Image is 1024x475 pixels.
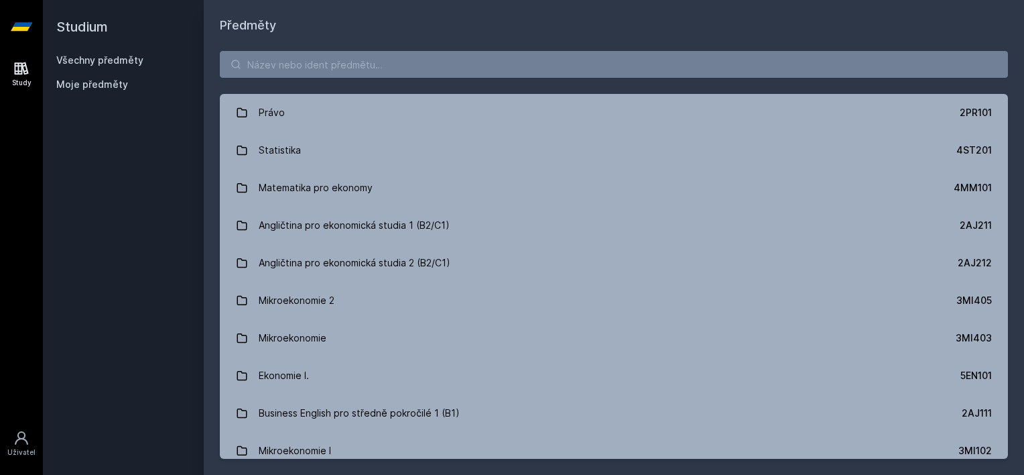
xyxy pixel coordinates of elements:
a: Ekonomie I. 5EN101 [220,357,1008,394]
div: 2AJ211 [960,219,992,232]
div: Angličtina pro ekonomická studia 2 (B2/C1) [259,250,450,276]
a: Study [3,54,40,95]
a: Business English pro středně pokročilé 1 (B1) 2AJ111 [220,394,1008,432]
div: 4MM101 [954,181,992,195]
div: 3MI403 [956,331,992,345]
a: Mikroekonomie 2 3MI405 [220,282,1008,319]
div: Mikroekonomie I [259,437,331,464]
div: 4ST201 [956,144,992,157]
a: Právo 2PR101 [220,94,1008,131]
div: 5EN101 [960,369,992,382]
div: 3MI405 [956,294,992,307]
div: 2AJ212 [958,256,992,270]
a: Matematika pro ekonomy 4MM101 [220,169,1008,207]
div: Angličtina pro ekonomická studia 1 (B2/C1) [259,212,450,239]
div: 2PR101 [960,106,992,119]
div: Business English pro středně pokročilé 1 (B1) [259,400,460,427]
a: Mikroekonomie I 3MI102 [220,432,1008,470]
div: Mikroekonomie [259,325,326,352]
a: Všechny předměty [56,54,143,66]
a: Angličtina pro ekonomická studia 2 (B2/C1) 2AJ212 [220,244,1008,282]
div: Matematika pro ekonomy [259,174,373,201]
input: Název nebo ident předmětu… [220,51,1008,78]
div: Uživatel [7,447,36,458]
div: 2AJ111 [962,407,992,420]
div: Statistika [259,137,301,164]
span: Moje předměty [56,78,128,91]
div: Ekonomie I. [259,362,309,389]
a: Mikroekonomie 3MI403 [220,319,1008,357]
a: Angličtina pro ekonomická studia 1 (B2/C1) 2AJ211 [220,207,1008,244]
a: Uživatel [3,423,40,464]
div: Právo [259,99,285,126]
a: Statistika 4ST201 [220,131,1008,169]
h1: Předměty [220,16,1008,35]
div: Mikroekonomie 2 [259,287,334,314]
div: Study [12,78,31,88]
div: 3MI102 [958,444,992,458]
